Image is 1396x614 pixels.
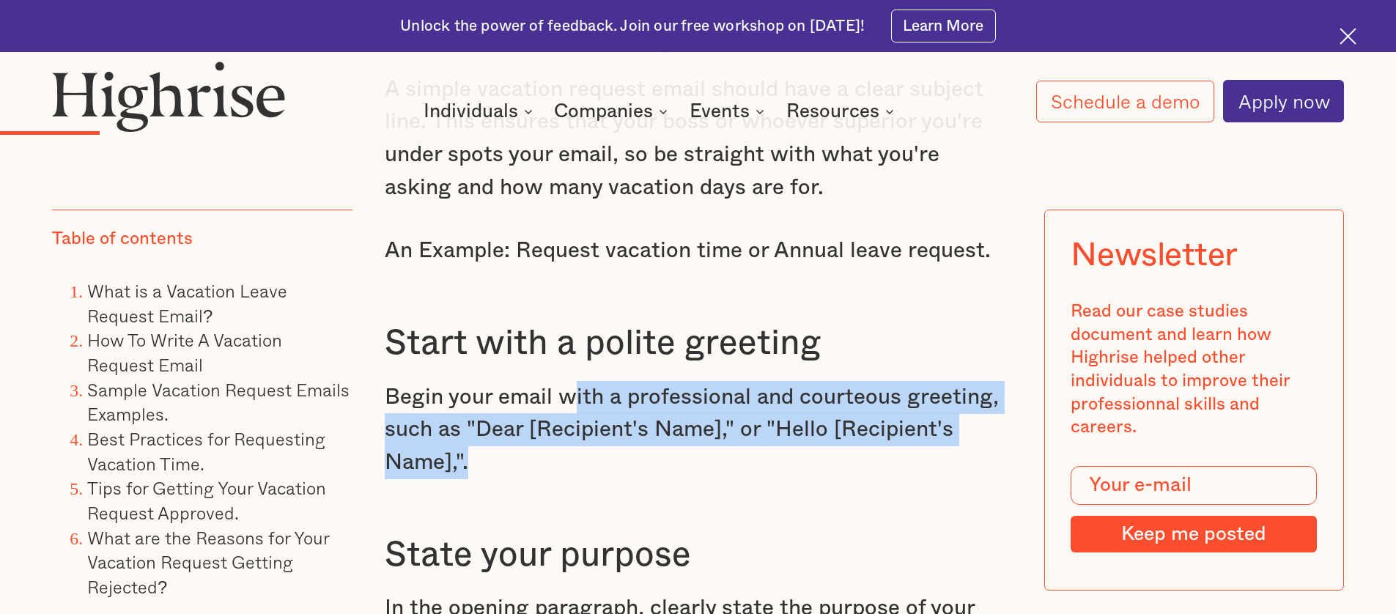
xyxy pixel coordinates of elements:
a: What are the Reasons for Your Vacation Request Getting Rejected? [87,523,329,599]
div: Companies [554,103,672,120]
div: Read our case studies document and learn how Highrise helped other individuals to improve their p... [1071,300,1317,440]
a: Apply now [1223,80,1344,122]
p: An Example: Request vacation time or Annual leave request. [385,234,1012,267]
h3: State your purpose [385,533,1012,577]
div: Events [690,103,750,120]
a: Sample Vacation Request Emails Examples. [87,376,350,428]
img: Cross icon [1340,28,1356,45]
h3: Start with a polite greeting [385,322,1012,366]
div: Individuals [424,103,537,120]
a: Learn More [891,10,996,42]
input: Keep me posted [1071,516,1317,552]
input: Your e-mail [1071,466,1317,506]
a: Schedule a demo [1036,81,1215,122]
a: How To Write A Vacation Request Email [87,326,282,378]
form: Modal Form [1071,466,1317,552]
div: Resources [786,103,898,120]
div: Table of contents [52,228,193,251]
div: Individuals [424,103,518,120]
a: What is a Vacation Leave Request Email? [87,277,287,329]
div: Companies [554,103,653,120]
div: Events [690,103,769,120]
div: Newsletter [1071,236,1238,274]
p: Begin your email with a professional and courteous greeting, such as "Dear [Recipient's Name]," o... [385,381,1012,479]
a: Best Practices for Requesting Vacation Time. [87,425,325,477]
div: Resources [786,103,879,120]
div: Unlock the power of feedback. Join our free workshop on [DATE]! [400,16,865,37]
img: Highrise logo [52,61,285,131]
a: Tips for Getting Your Vacation Request Approved. [87,474,326,526]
